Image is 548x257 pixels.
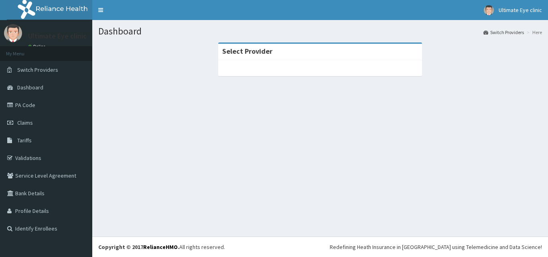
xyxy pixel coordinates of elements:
h1: Dashboard [98,26,542,36]
strong: Select Provider [222,47,272,56]
span: Dashboard [17,84,43,91]
footer: All rights reserved. [92,237,548,257]
span: Switch Providers [17,66,58,73]
a: Online [28,44,47,49]
a: RelianceHMO [143,243,178,251]
img: User Image [484,5,494,15]
span: Ultimate Eye clinic [499,6,542,14]
span: Tariffs [17,137,32,144]
strong: Copyright © 2017 . [98,243,179,251]
span: Claims [17,119,33,126]
li: Here [525,29,542,36]
p: Ultimate Eye clinic [28,32,87,40]
div: Redefining Heath Insurance in [GEOGRAPHIC_DATA] using Telemedicine and Data Science! [330,243,542,251]
a: Switch Providers [483,29,524,36]
img: User Image [4,24,22,42]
